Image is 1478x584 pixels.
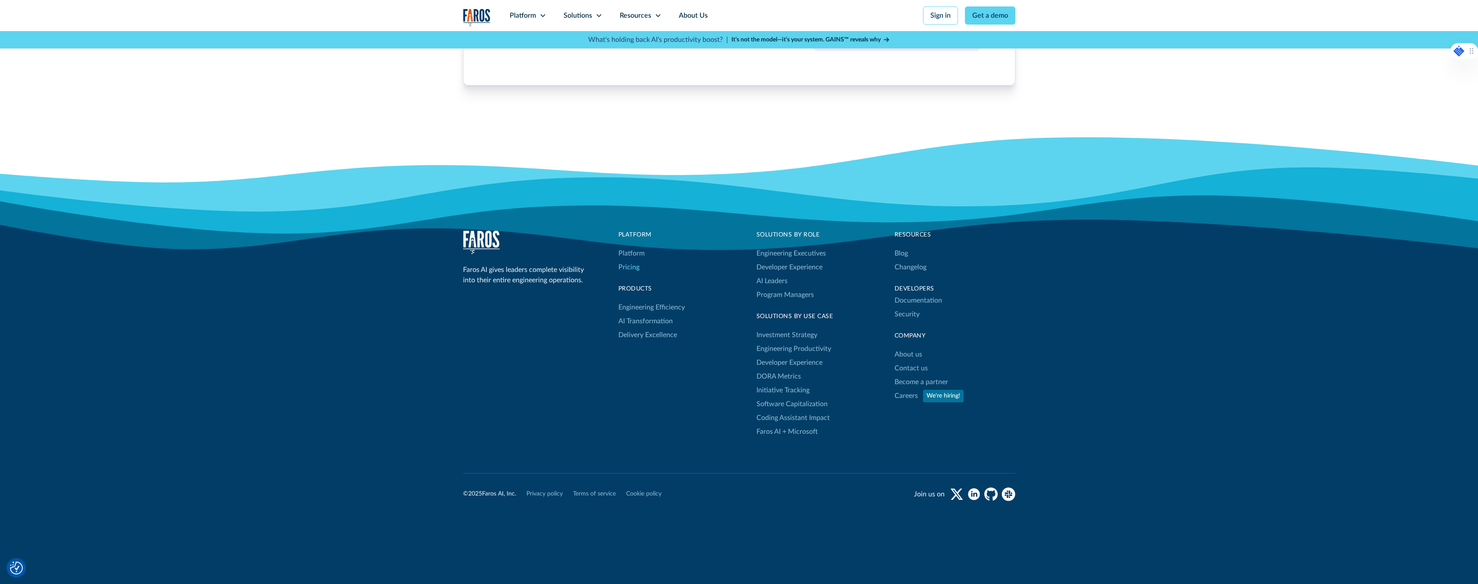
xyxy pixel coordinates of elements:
a: Delivery Excellence [618,328,677,342]
a: Engineering Executives [756,246,826,260]
img: Faros Logo White [463,230,500,254]
a: Blog [895,246,908,260]
a: Faros AI + Microsoft [756,425,818,439]
a: Security [895,307,920,321]
a: Documentation [895,294,942,307]
a: github [984,487,998,501]
a: Privacy policy [526,489,563,499]
a: home [463,9,491,26]
a: home [463,230,500,254]
div: Solutions [564,10,592,21]
a: Platform [618,246,645,260]
a: AI Transformation [618,314,673,328]
a: About us [895,347,922,361]
div: Resources [895,230,1015,240]
div: We're hiring! [927,391,960,401]
div: Resources [620,10,651,21]
div: Company [895,331,1015,341]
a: DORA Metrics [756,369,801,383]
span: 2025 [468,491,482,497]
div: Platform [510,10,536,21]
a: It’s not the model—it’s your system. GAINS™ reveals why [731,35,890,44]
a: Sign in [923,6,958,25]
a: Pricing [618,260,640,274]
button: Cookie Settings [10,562,23,575]
a: Investment Strategy [756,328,817,342]
a: twitter [950,487,964,501]
a: Developer Experience [756,260,823,274]
a: linkedin [967,487,981,501]
a: Cookie policy [626,489,662,499]
div: Solutions By Use Case [756,312,833,321]
a: Developer Experience [756,356,823,369]
div: Developers [895,284,1015,294]
div: Faros AI gives leaders complete visibility into their entire engineering operations. [463,265,588,285]
div: Platform [618,230,685,240]
a: Contact us [895,361,928,375]
a: Become a partner [895,375,948,389]
div: Solutions by Role [756,230,826,240]
a: Software Capitalization [756,397,828,411]
img: Logo of the analytics and reporting company Faros. [463,9,491,26]
p: What's holding back AI's productivity boost? | [588,35,728,45]
a: Changelog [895,260,927,274]
div: Join us on [914,489,945,499]
a: Engineering Productivity [756,342,831,356]
a: Terms of service [573,489,616,499]
div: © Faros AI, Inc. [463,489,516,499]
div: products [618,284,685,294]
a: Initiative Tracking [756,383,810,397]
a: Engineering Efficiency [618,300,685,314]
a: slack community [1002,487,1015,501]
a: Coding Assistant Impact [756,411,830,425]
a: AI Leaders [756,274,788,288]
a: Program Managers [756,288,826,302]
strong: It’s not the model—it’s your system. GAINS™ reveals why [731,37,881,43]
img: Revisit consent button [10,562,23,575]
a: Careers [895,389,918,403]
a: Get a demo [965,6,1015,25]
